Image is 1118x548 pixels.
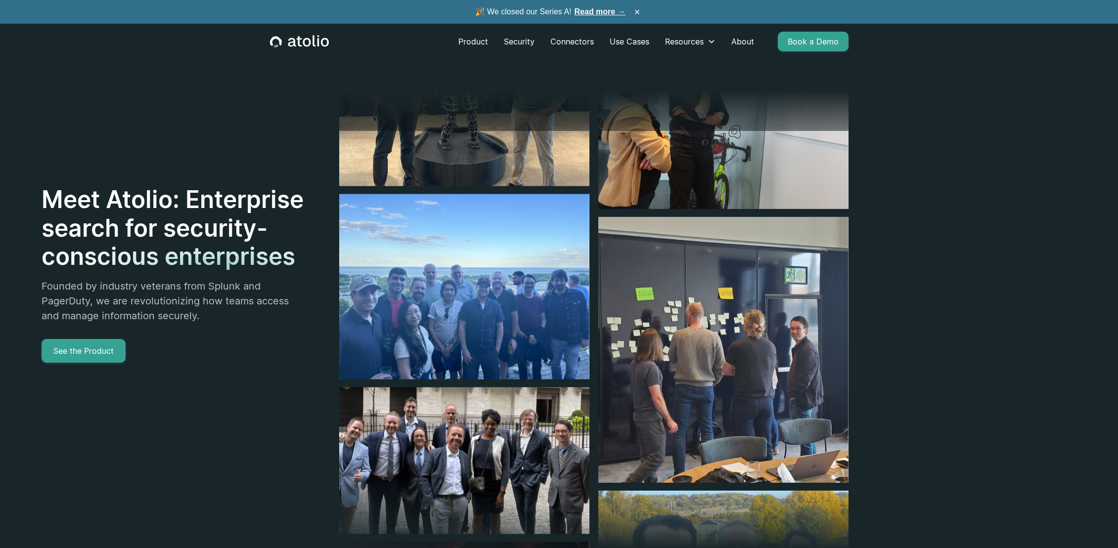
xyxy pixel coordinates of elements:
[496,32,542,51] a: Security
[778,32,849,51] a: Book a Demo
[42,185,305,271] h1: Meet Atolio: Enterprise search for security-conscious enterprises
[575,7,626,16] a: Read more →
[657,32,723,51] div: Resources
[665,36,704,47] div: Resources
[42,279,305,323] p: Founded by industry veterans from Splunk and PagerDuty, we are revolutionizing how teams access a...
[270,35,329,48] a: home
[598,217,849,483] img: image
[339,194,589,379] img: image
[542,32,602,51] a: Connectors
[631,6,643,17] button: ×
[339,387,589,535] img: image
[723,32,762,51] a: About
[450,32,496,51] a: Product
[602,32,657,51] a: Use Cases
[475,6,626,18] span: 🎉 We closed our Series A!
[42,339,126,363] a: See the Product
